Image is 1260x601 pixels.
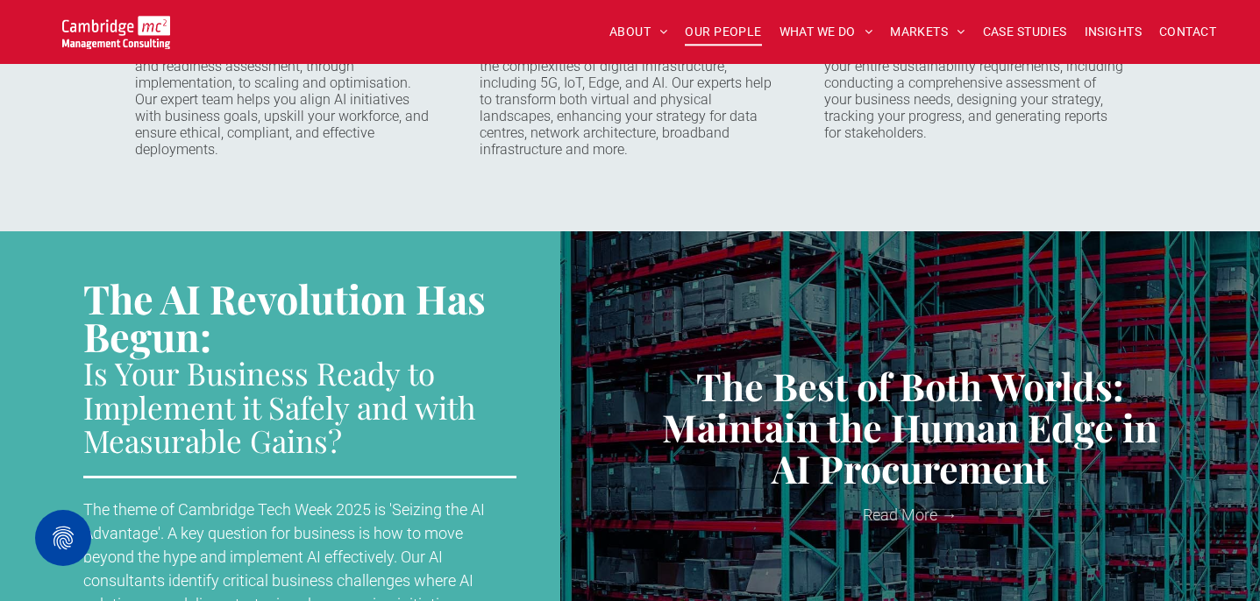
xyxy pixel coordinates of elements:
a: INSIGHTS [1076,18,1150,46]
a: WHAT WE DO [771,18,882,46]
strong: The AI Revolution Has Begun: [83,272,486,362]
img: Go to Homepage [62,16,170,49]
a: Your Business Transformed | Cambridge Management Consulting [62,18,170,37]
span: Is Your Business Ready to Implement it Safely and with Measurable Gains? [83,352,476,461]
a: MARKETS [881,18,973,46]
a: The Best of Both Worlds: Maintain the Human Edge in AI Procurement [573,365,1247,490]
a: CONTACT [1150,18,1225,46]
a: CASE STUDIES [974,18,1076,46]
a: OUR PEOPLE [676,18,770,46]
p: We deliver end-to-end support—from strategy and readiness assessment, through implementation, to ... [135,41,436,158]
a: ABOUT [601,18,677,46]
a: Read More → [573,503,1247,527]
p: We empower organisations to grow by tackling the complexities of digital infrastructure, includin... [480,41,780,158]
span: OUR PEOPLE [685,18,761,46]
p: We offer a cost-effective solution to manage your entire sustainability requirements, including c... [824,41,1125,141]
